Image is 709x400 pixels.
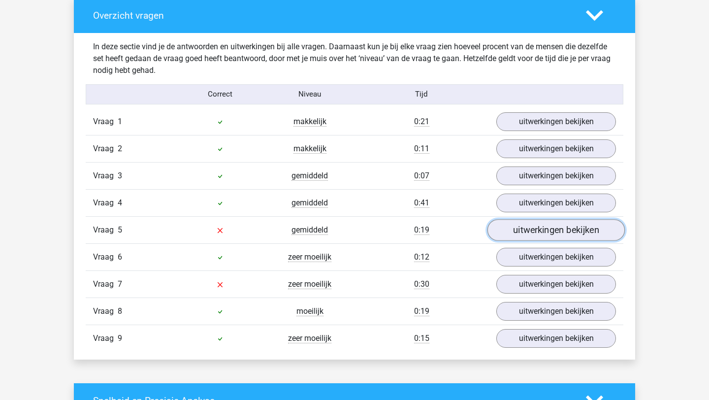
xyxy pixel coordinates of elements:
[354,89,489,100] div: Tijd
[496,329,616,348] a: uitwerkingen bekijken
[93,251,118,263] span: Vraag
[293,117,326,127] span: makkelijk
[496,139,616,158] a: uitwerkingen bekijken
[93,170,118,182] span: Vraag
[414,225,429,235] span: 0:19
[118,171,122,180] span: 3
[291,198,328,208] span: gemiddeld
[291,225,328,235] span: gemiddeld
[118,306,122,316] span: 8
[118,252,122,262] span: 6
[93,278,118,290] span: Vraag
[118,225,122,234] span: 5
[93,333,118,344] span: Vraag
[414,279,429,289] span: 0:30
[93,224,118,236] span: Vraag
[118,117,122,126] span: 1
[496,248,616,267] a: uitwerkingen bekijken
[93,197,118,209] span: Vraag
[496,302,616,321] a: uitwerkingen bekijken
[414,198,429,208] span: 0:41
[118,333,122,343] span: 9
[496,112,616,131] a: uitwerkingen bekijken
[293,144,326,154] span: makkelijk
[118,198,122,207] span: 4
[496,167,616,185] a: uitwerkingen bekijken
[296,306,323,316] span: moeilijk
[487,219,625,241] a: uitwerkingen bekijken
[93,143,118,155] span: Vraag
[414,117,429,127] span: 0:21
[414,306,429,316] span: 0:19
[93,10,571,21] h4: Overzicht vragen
[288,252,331,262] span: zeer moeilijk
[288,279,331,289] span: zeer moeilijk
[414,252,429,262] span: 0:12
[118,279,122,289] span: 7
[414,333,429,343] span: 0:15
[414,171,429,181] span: 0:07
[288,333,331,343] span: zeer moeilijk
[496,194,616,212] a: uitwerkingen bekijken
[93,116,118,128] span: Vraag
[414,144,429,154] span: 0:11
[265,89,354,100] div: Niveau
[93,305,118,317] span: Vraag
[176,89,265,100] div: Correct
[496,275,616,294] a: uitwerkingen bekijken
[86,41,623,76] div: In deze sectie vind je de antwoorden en uitwerkingen bij alle vragen. Daarnaast kun je bij elke v...
[291,171,328,181] span: gemiddeld
[118,144,122,153] span: 2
